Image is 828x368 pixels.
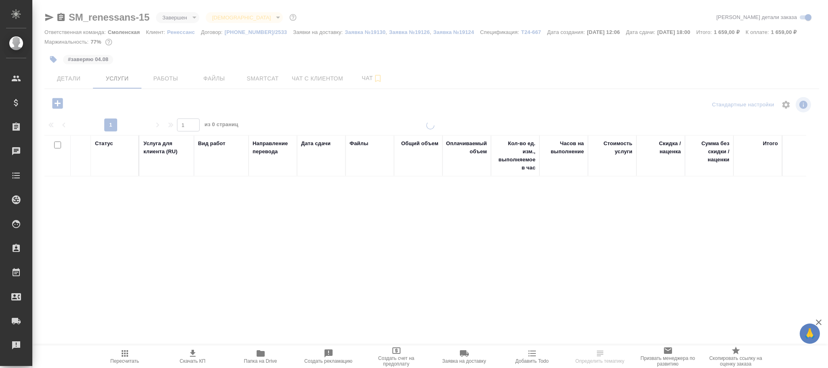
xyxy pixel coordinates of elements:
[301,140,331,148] div: Дата сдачи
[495,140,535,172] div: Кол-во ед. изм., выполняемое в час
[198,140,225,148] div: Вид работ
[544,140,584,156] div: Часов на выполнение
[95,140,113,148] div: Статус
[640,140,681,156] div: Скидка / наценка
[446,140,487,156] div: Оплачиваемый объем
[689,140,729,164] div: Сумма без скидки / наценки
[401,140,438,148] div: Общий объем
[350,140,368,148] div: Файлы
[143,140,190,156] div: Услуга для клиента (RU)
[803,325,817,342] span: 🙏
[800,324,820,344] button: 🙏
[592,140,632,156] div: Стоимость услуги
[763,140,778,148] div: Итого
[253,140,293,156] div: Направление перевода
